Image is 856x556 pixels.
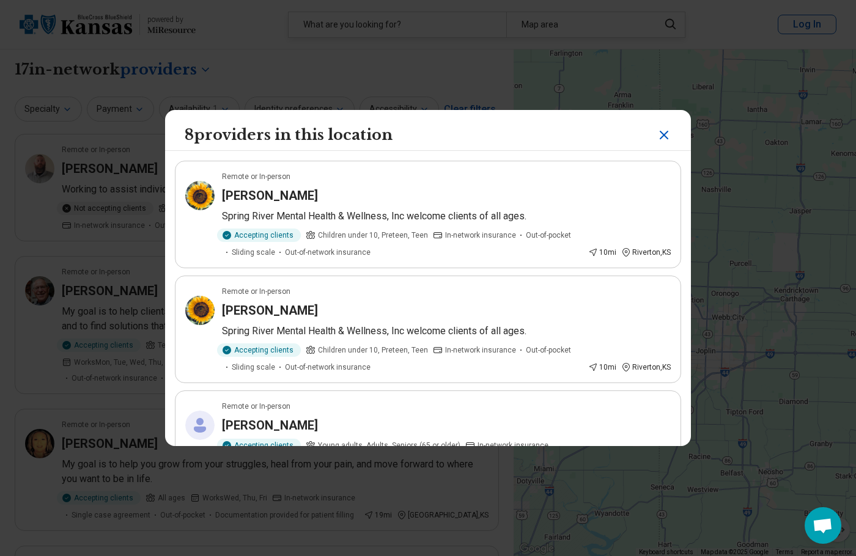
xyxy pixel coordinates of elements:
div: 10 mi [588,247,616,258]
p: Spring River Mental Health & Wellness, Inc welcome clients of all ages. [222,209,671,224]
span: Children under 10, Preteen, Teen [318,345,428,356]
div: 10 mi [588,362,616,373]
span: Out-of-network insurance [285,362,371,373]
div: Riverton , KS [621,362,671,373]
span: Young adults, Adults, Seniors (65 or older) [318,440,460,451]
p: Remote or In-person [222,401,290,412]
span: In-network insurance [445,230,516,241]
button: Close [657,125,671,145]
p: Spring River Mental Health & Wellness, Inc welcome clients of all ages. [222,324,671,338]
h3: [PERSON_NAME] [222,302,318,319]
div: Accepting clients [217,439,301,452]
span: Out-of-network insurance [285,247,371,258]
p: Remote or In-person [222,286,290,297]
h3: [PERSON_NAME] [222,417,318,434]
div: Riverton , KS [621,247,671,258]
span: Out-of-pocket [526,345,571,356]
span: Out-of-pocket [526,230,571,241]
h3: [PERSON_NAME] [222,187,318,204]
p: Remote or In-person [222,171,290,182]
div: Accepting clients [217,229,301,242]
span: Sliding scale [232,362,275,373]
span: In-network insurance [478,440,548,451]
span: In-network insurance [445,345,516,356]
div: Accepting clients [217,343,301,357]
span: Sliding scale [232,247,275,258]
h2: 8 providers in this location [185,125,393,145]
span: Children under 10, Preteen, Teen [318,230,428,241]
